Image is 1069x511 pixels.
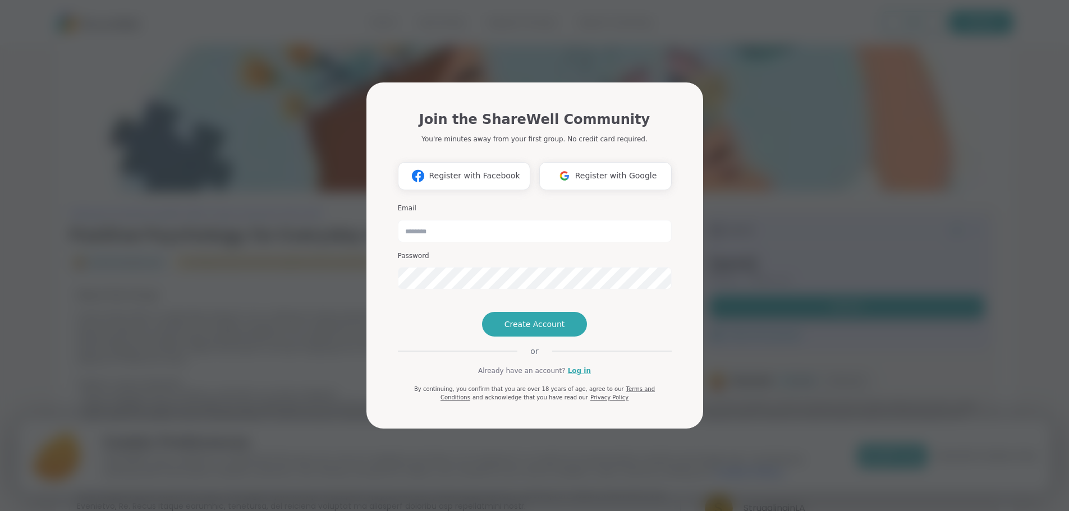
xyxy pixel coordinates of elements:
[554,165,575,186] img: ShareWell Logomark
[419,109,650,130] h1: Join the ShareWell Community
[398,204,672,213] h3: Email
[482,312,588,337] button: Create Account
[414,386,624,392] span: By continuing, you confirm that you are over 18 years of age, agree to our
[539,162,672,190] button: Register with Google
[590,394,628,400] a: Privacy Policy
[421,134,647,144] p: You're minutes away from your first group. No credit card required.
[398,162,530,190] button: Register with Facebook
[575,170,657,182] span: Register with Google
[398,251,672,261] h3: Password
[478,366,566,376] span: Already have an account?
[504,319,565,330] span: Create Account
[568,366,591,376] a: Log in
[407,165,429,186] img: ShareWell Logomark
[517,346,552,357] span: or
[429,170,520,182] span: Register with Facebook
[472,394,588,400] span: and acknowledge that you have read our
